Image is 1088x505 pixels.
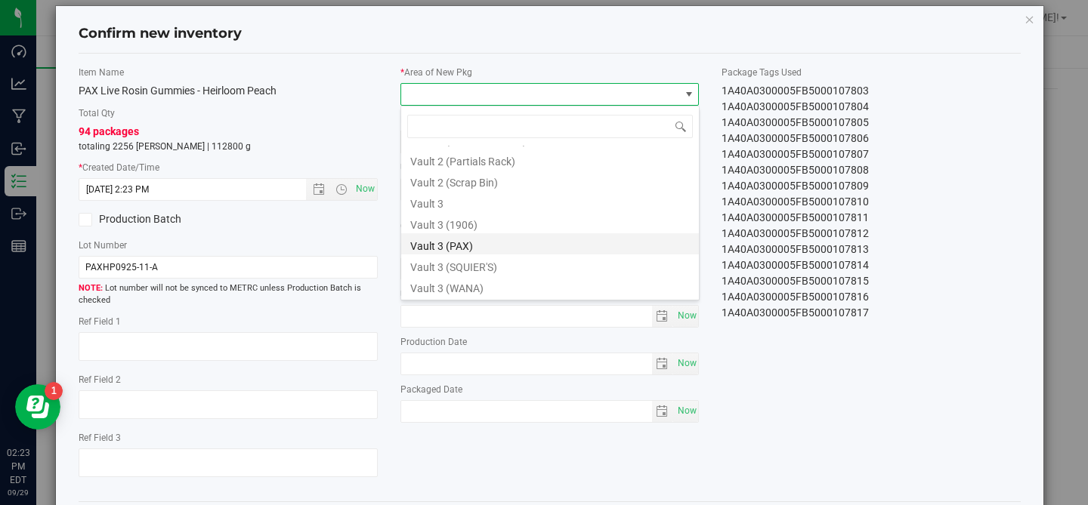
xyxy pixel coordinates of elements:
[400,66,700,79] label: Area of New Pkg
[722,99,1021,115] div: 1A40A0300005FB5000107804
[79,125,139,137] span: 94 packages
[15,384,60,430] iframe: Resource center
[79,211,217,227] label: Production Batch
[328,183,354,196] span: Open the time view
[79,282,378,307] span: Lot number will not be synced to METRC unless Production Batch is checked
[722,115,1021,131] div: 1A40A0300005FB5000107805
[79,66,378,79] label: Item Name
[79,315,378,328] label: Ref Field 1
[45,382,63,400] iframe: Resource center unread badge
[722,83,1021,99] div: 1A40A0300005FB5000107803
[674,400,700,422] span: Set Current date
[79,373,378,386] label: Ref Field 2
[652,306,674,327] span: select
[400,383,700,396] label: Packaged Date
[673,353,698,374] span: select
[79,24,242,44] h4: Confirm new inventory
[674,305,700,327] span: Set Current date
[400,335,700,349] label: Production Date
[652,401,674,422] span: select
[652,353,674,374] span: select
[722,162,1021,178] div: 1A40A0300005FB5000107808
[722,289,1021,305] div: 1A40A0300005FB5000107816
[674,353,700,374] span: Set Current date
[79,431,378,445] label: Ref Field 3
[722,178,1021,194] div: 1A40A0300005FB5000107809
[673,401,698,422] span: select
[79,239,378,252] label: Lot Number
[79,83,378,99] div: PAX Live Rosin Gummies - Heirloom Peach
[306,183,332,196] span: Open the date view
[79,161,378,174] label: Created Date/Time
[352,178,378,200] span: Set Current date
[722,66,1021,79] label: Package Tags Used
[722,146,1021,162] div: 1A40A0300005FB5000107807
[79,140,378,153] p: totaling 2256 [PERSON_NAME] | 112800 g
[722,194,1021,210] div: 1A40A0300005FB5000107810
[722,131,1021,146] div: 1A40A0300005FB5000107806
[722,242,1021,257] div: 1A40A0300005FB5000107813
[79,106,378,120] label: Total Qty
[722,226,1021,242] div: 1A40A0300005FB5000107812
[722,305,1021,321] div: 1A40A0300005FB5000107817
[722,210,1021,226] div: 1A40A0300005FB5000107811
[722,257,1021,273] div: 1A40A0300005FB5000107814
[673,306,698,327] span: select
[722,273,1021,289] div: 1A40A0300005FB5000107815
